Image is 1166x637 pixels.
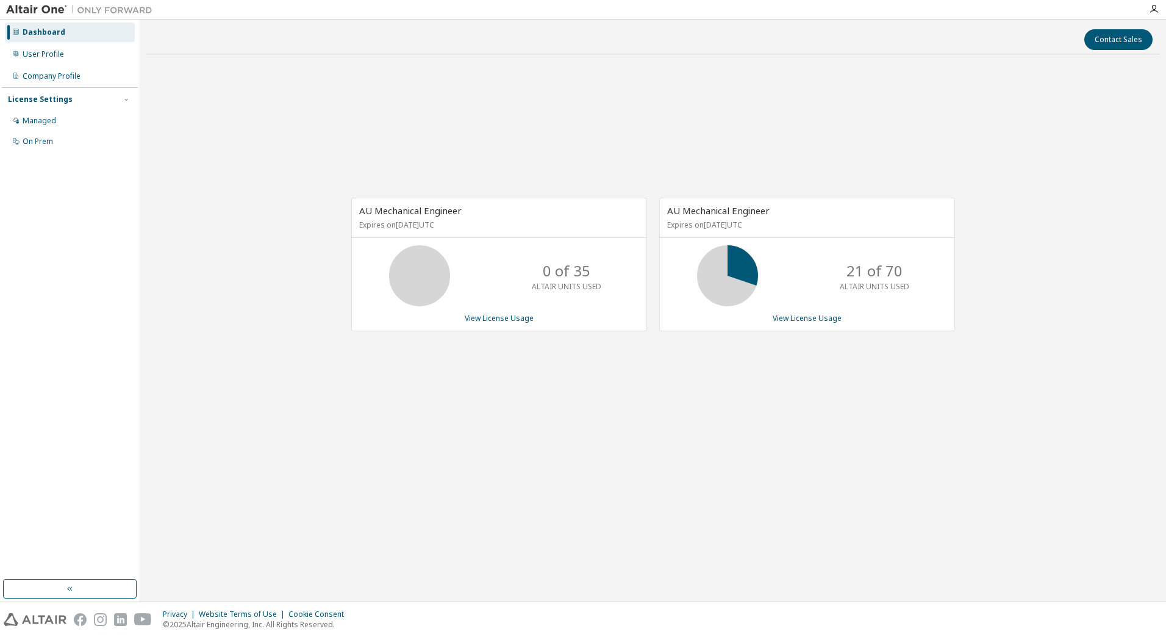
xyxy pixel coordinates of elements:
img: youtube.svg [134,613,152,626]
div: Company Profile [23,71,80,81]
span: AU Mechanical Engineer [359,204,462,217]
p: © 2025 Altair Engineering, Inc. All Rights Reserved. [163,619,351,630]
p: ALTAIR UNITS USED [532,281,601,292]
div: Cookie Consent [288,610,351,619]
p: Expires on [DATE] UTC [359,220,636,230]
p: Expires on [DATE] UTC [667,220,944,230]
button: Contact Sales [1084,29,1153,50]
div: Website Terms of Use [199,610,288,619]
img: linkedin.svg [114,613,127,626]
img: Altair One [6,4,159,16]
img: facebook.svg [74,613,87,626]
img: instagram.svg [94,613,107,626]
div: Privacy [163,610,199,619]
div: On Prem [23,137,53,146]
p: 21 of 70 [846,261,903,281]
div: Managed [23,116,56,126]
a: View License Usage [773,313,842,323]
div: Dashboard [23,27,65,37]
span: AU Mechanical Engineer [667,204,770,217]
a: View License Usage [465,313,534,323]
p: 0 of 35 [543,261,590,281]
p: ALTAIR UNITS USED [840,281,909,292]
img: altair_logo.svg [4,613,66,626]
div: License Settings [8,95,73,104]
div: User Profile [23,49,64,59]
